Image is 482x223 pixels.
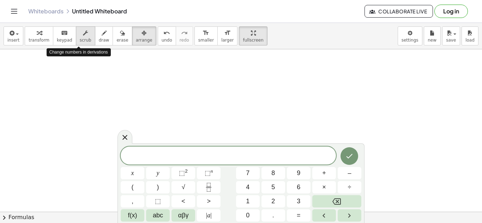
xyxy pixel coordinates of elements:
[322,182,326,192] span: ×
[171,195,195,207] button: Less than
[116,38,128,43] span: erase
[121,195,144,207] button: ,
[95,26,113,45] button: draw
[271,168,275,178] span: 8
[261,195,285,207] button: 2
[8,6,20,17] button: Toggle navigation
[271,182,275,192] span: 5
[197,209,221,222] button: Absolute value
[338,209,361,222] button: Right arrow
[207,197,211,206] span: >
[132,197,133,206] span: ,
[99,38,109,43] span: draw
[261,181,285,193] button: 5
[236,167,260,179] button: 7
[155,197,161,206] span: ⬚
[136,38,152,43] span: arrange
[402,38,418,43] span: settings
[146,181,170,193] button: )
[206,212,207,219] span: |
[57,38,72,43] span: keypad
[146,167,170,179] button: y
[181,197,185,206] span: <
[121,209,144,222] button: Functions
[297,211,301,220] span: =
[221,38,234,43] span: larger
[185,168,188,174] sup: 2
[158,26,176,45] button: undoundo
[76,26,95,45] button: scrub
[198,38,214,43] span: smaller
[297,182,300,192] span: 6
[287,209,311,222] button: Equals
[171,209,195,222] button: Greek alphabet
[4,26,23,45] button: insert
[322,168,326,178] span: +
[178,211,189,220] span: αβγ
[272,211,274,220] span: .
[61,29,68,37] i: keyboard
[246,182,249,192] span: 4
[341,147,358,165] button: Done
[312,167,336,179] button: Plus
[287,181,311,193] button: 6
[146,209,170,222] button: Alphabet
[80,38,91,43] span: scrub
[271,197,275,206] span: 2
[446,38,456,43] span: save
[194,26,218,45] button: format_sizesmaller
[338,181,361,193] button: Divide
[348,168,351,178] span: –
[261,167,285,179] button: 8
[364,5,433,18] button: Collaborate Live
[239,26,267,45] button: fullscreen
[370,8,427,14] span: Collaborate Live
[53,26,76,45] button: keyboardkeypad
[25,26,53,45] button: transform
[180,38,189,43] span: redo
[113,26,132,45] button: erase
[205,169,211,176] span: ⬚
[211,168,213,174] sup: n
[261,209,285,222] button: .
[462,26,478,45] button: load
[171,167,195,179] button: Squared
[348,182,351,192] span: ÷
[224,29,231,37] i: format_size
[179,169,185,176] span: ⬚
[131,168,134,178] span: x
[132,26,156,45] button: arrange
[442,26,460,45] button: save
[29,38,49,43] span: transform
[181,29,188,37] i: redo
[246,211,249,220] span: 0
[246,197,249,206] span: 1
[243,38,263,43] span: fullscreen
[203,29,209,37] i: format_size
[28,8,64,15] a: Whiteboards
[246,168,249,178] span: 7
[128,211,137,220] span: f(x)
[338,167,361,179] button: Minus
[157,182,159,192] span: )
[176,26,193,45] button: redoredo
[182,182,185,192] span: √
[465,38,475,43] span: load
[132,182,134,192] span: (
[287,195,311,207] button: 3
[121,181,144,193] button: (
[47,48,111,56] div: Change numbers in derivations
[428,38,436,43] span: new
[297,168,300,178] span: 9
[162,38,172,43] span: undo
[217,26,237,45] button: format_sizelarger
[210,212,212,219] span: |
[434,5,468,18] button: Log in
[297,197,300,206] span: 3
[312,181,336,193] button: Times
[236,181,260,193] button: 4
[153,211,163,220] span: abc
[287,167,311,179] button: 9
[312,209,336,222] button: Left arrow
[424,26,441,45] button: new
